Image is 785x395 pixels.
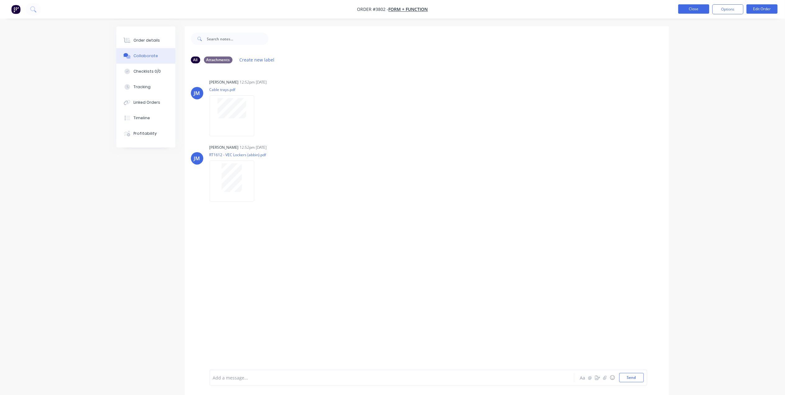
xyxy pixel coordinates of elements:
button: Linked Orders [116,95,175,110]
div: Timeline [133,115,150,121]
button: Aa [579,374,586,381]
button: Options [712,4,743,14]
button: Timeline [116,110,175,126]
span: Order #3802 - [357,7,389,12]
button: Order details [116,33,175,48]
button: Close [678,4,709,14]
button: Tracking [116,79,175,95]
a: Form + Function [389,7,428,12]
button: Create new label [236,56,278,64]
div: All [191,57,200,63]
div: 12:52pm [DATE] [240,79,267,85]
div: [PERSON_NAME] [210,145,239,150]
div: Checklists 0/0 [133,69,161,74]
button: Checklists 0/0 [116,64,175,79]
div: JM [194,89,200,97]
img: Factory [11,5,20,14]
div: 12:52pm [DATE] [240,145,267,150]
div: Order details [133,38,160,43]
div: Attachments [204,57,232,63]
div: Linked Orders [133,100,160,105]
button: ☺ [609,374,616,381]
button: Send [619,373,644,382]
button: Collaborate [116,48,175,64]
p: Cable trays.pdf [210,87,260,92]
button: Profitability [116,126,175,141]
div: Tracking [133,84,151,90]
div: [PERSON_NAME] [210,79,239,85]
button: Edit Order [747,4,778,14]
button: @ [586,374,594,381]
div: Collaborate [133,53,158,59]
div: Profitability [133,131,157,136]
input: Search notes... [207,33,268,45]
div: JM [194,155,200,162]
p: RT1612 - VEC Lockers (abbin).pdf [210,152,266,157]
